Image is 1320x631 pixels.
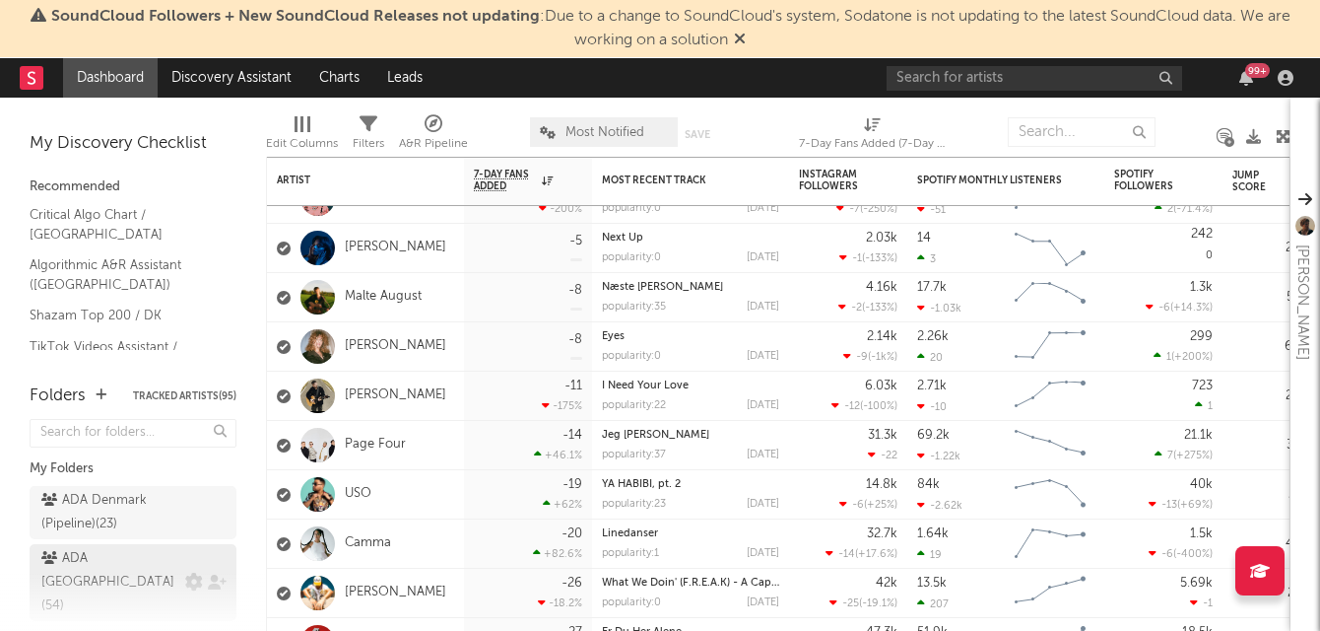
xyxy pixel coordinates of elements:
div: popularity: 1 [602,548,659,559]
div: 54.3 [1232,286,1311,310]
a: Discovery Assistant [158,58,305,98]
a: [PERSON_NAME] [345,387,446,404]
a: Linedanser [602,528,658,539]
a: [PERSON_NAME] [345,585,446,601]
svg: Chart title [1006,470,1094,520]
div: A&R Pipeline [399,132,468,156]
div: -26 [561,577,582,590]
div: 14.8k [866,478,897,491]
a: Critical Algo Chart / [GEOGRAPHIC_DATA] [30,204,217,245]
div: A&R Pipeline [399,107,468,165]
span: -19.1 % [862,598,894,609]
div: ( ) [1146,301,1213,314]
div: My Folders [30,457,236,481]
div: Jump Score [1232,170,1282,193]
div: 723 [1192,380,1213,392]
div: +62 % [543,498,582,511]
div: Recommended [30,175,236,199]
a: What We Doin' (F.R.E.A.K) - A Cappella [602,578,796,589]
div: 0 [1114,224,1213,272]
div: [DATE] [747,450,779,460]
div: -1.22k [917,450,960,462]
div: 2.14k [867,330,897,343]
span: 1 [1166,352,1171,363]
div: -51 [917,203,946,216]
svg: Chart title [1006,322,1094,372]
span: -2 [851,303,862,314]
div: 31.3k [868,429,897,442]
div: 99 + [1245,63,1270,78]
div: Most Recent Track [602,175,750,186]
div: Edit Columns [266,132,338,156]
div: 21.3 [1232,483,1311,507]
div: ( ) [825,547,897,560]
a: YA HABIBI, pt. 2 [602,479,681,490]
div: +46.1 % [534,449,582,461]
div: -14 [562,429,582,442]
span: : Due to a change to SoundCloud's system, Sodatone is not updating to the latest SoundCloud data.... [51,9,1290,48]
a: Leads [373,58,436,98]
div: Spotify Monthly Listeners [917,175,1065,186]
div: 5.69k [1180,577,1213,590]
div: Filters [353,132,384,156]
a: Page Four [345,437,406,454]
div: 69.2k [917,429,950,442]
div: -8 [568,284,582,297]
a: [PERSON_NAME] [345,338,446,355]
div: [DATE] [747,351,779,362]
span: -13 [1161,500,1177,511]
div: ( ) [843,350,897,363]
div: [DATE] [747,499,779,510]
div: -20 [561,527,582,540]
svg: Chart title [1006,421,1094,470]
div: 29.9 [1232,385,1311,408]
span: 7 [1167,451,1173,461]
div: ( ) [831,399,897,412]
span: -133 % [865,253,894,264]
div: Spotify Followers [1114,169,1183,192]
div: popularity: 0 [602,597,661,608]
span: -1 [852,253,862,264]
div: Jeg Lyver [602,430,779,441]
div: 17.7k [917,281,947,294]
div: +82.6 % [533,547,582,560]
input: Search for folders... [30,419,236,448]
span: -14 [838,549,855,560]
div: -10 [917,400,947,413]
a: Shazam Top 200 / DK [30,305,217,326]
span: -6 [1158,303,1170,314]
div: -18.2 % [538,596,582,609]
div: 7-Day Fans Added (7-Day Fans Added) [799,107,947,165]
div: [PERSON_NAME] [1290,245,1314,360]
div: Artist [277,175,425,186]
div: ADA Denmark (Pipeline) ( 23 ) [41,489,180,536]
div: Next Up [602,233,779,244]
button: 99+ [1239,70,1253,86]
div: 2.26k [917,330,949,343]
svg: Chart title [1006,520,1094,569]
div: [DATE] [747,400,779,411]
a: I Need Your Love [602,381,689,391]
div: Linedanser [602,528,779,539]
div: popularity: 0 [602,203,661,214]
span: -1k % [871,352,894,363]
div: [DATE] [747,597,779,608]
div: 42k [876,577,897,590]
div: -175 % [542,399,582,412]
div: ( ) [839,498,897,511]
span: Most Notified [565,126,644,139]
a: Næste [PERSON_NAME] [602,282,723,293]
div: 21.1k [1184,429,1213,442]
span: -9 [856,352,868,363]
div: -19 [562,478,582,491]
div: 27.3 [1232,582,1311,605]
a: Dashboard [63,58,158,98]
svg: Chart title [1006,224,1094,273]
div: 14 [917,232,931,245]
span: -71.4 % [1176,204,1210,215]
span: +14.3 % [1173,303,1210,314]
input: Search for artists [887,66,1182,91]
div: -2.62k [917,499,962,512]
span: +25 % [867,500,894,511]
div: 84k [917,478,940,491]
